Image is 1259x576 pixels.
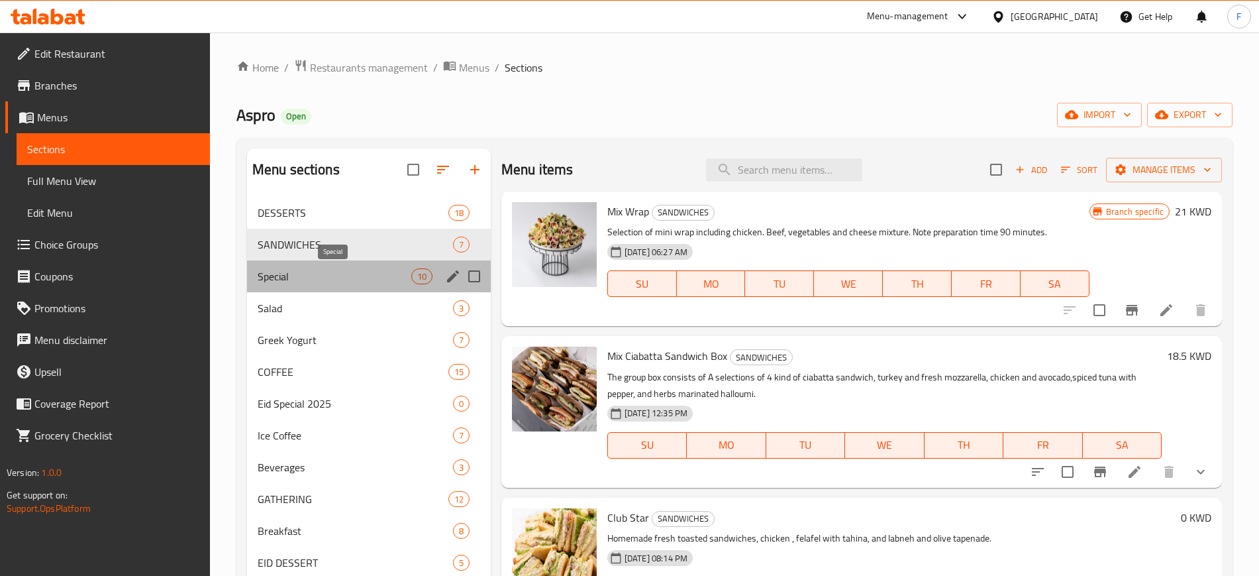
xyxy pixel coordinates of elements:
[5,356,210,388] a: Upsell
[449,366,469,378] span: 15
[652,205,714,220] span: SANDWICHES
[1083,432,1162,459] button: SA
[41,464,62,481] span: 1.0.0
[454,525,469,538] span: 8
[17,197,210,229] a: Edit Menu
[258,428,453,443] span: Ice Coffee
[814,270,883,297] button: WE
[258,459,453,475] div: Beverages
[1011,9,1098,24] div: [GEOGRAPHIC_DATA]
[427,154,459,186] span: Sort sections
[34,78,199,93] span: Branches
[957,274,1015,294] span: FR
[677,270,746,297] button: MO
[5,260,210,292] a: Coupons
[258,300,453,316] span: Salad
[453,237,470,253] div: items
[819,274,878,294] span: WE
[7,500,91,517] a: Support.OpsPlatform
[34,237,199,253] span: Choice Groups
[247,483,491,515] div: GATHERING12
[448,491,470,507] div: items
[27,141,199,157] span: Sections
[5,229,210,260] a: Choice Groups
[258,523,453,539] span: Breakfast
[258,332,453,348] span: Greek Yogurt
[5,292,210,324] a: Promotions
[750,274,809,294] span: TU
[433,60,438,76] li: /
[1147,103,1233,127] button: export
[766,432,845,459] button: TU
[613,274,672,294] span: SU
[1068,107,1131,123] span: import
[281,109,311,125] div: Open
[247,197,491,229] div: DESSERTS18
[7,487,68,504] span: Get support on:
[448,205,470,221] div: items
[1236,9,1241,24] span: F
[1085,296,1113,324] span: Select to update
[1185,294,1217,326] button: delete
[236,59,1233,76] nav: breadcrumb
[745,270,814,297] button: TU
[247,229,491,260] div: SANDWICHES7
[1181,508,1211,527] h6: 0 KWD
[17,165,210,197] a: Full Menu View
[247,451,491,483] div: Beverages3
[5,70,210,101] a: Branches
[258,364,448,380] span: COFFEE
[284,60,289,76] li: /
[247,260,491,292] div: Special10edit
[730,350,792,365] span: SANDWICHES
[883,270,952,297] button: TH
[258,491,448,507] div: GATHERING
[850,435,919,455] span: WE
[258,237,453,253] span: SANDWICHES
[310,60,428,76] span: Restaurants management
[1010,160,1052,180] button: Add
[247,356,491,388] div: COFFEE15
[619,552,693,565] span: [DATE] 08:14 PM
[706,158,862,182] input: search
[258,555,453,571] div: EID DESSERT
[27,173,199,189] span: Full Menu View
[1058,160,1101,180] button: Sort
[453,555,470,571] div: items
[1185,456,1217,488] button: show more
[607,202,649,221] span: Mix Wrap
[236,100,276,130] span: Aspro
[258,205,448,221] span: DESSERTS
[399,156,427,184] span: Select all sections
[453,396,470,412] div: items
[247,515,491,547] div: Breakfast8
[453,523,470,539] div: items
[888,274,946,294] span: TH
[512,202,597,287] img: Mix Wrap
[252,160,340,180] h2: Menu sections
[258,396,453,412] span: Eid Special 2025
[607,224,1089,241] p: Selection of mini wrap including chicken. Beef, vegetables and cheese mixture. Note preparation t...
[1117,162,1211,178] span: Manage items
[607,369,1162,402] p: The group box consists of A selections of 4 kind of ciabatta sandwich, turkey and fresh mozzarell...
[1088,435,1156,455] span: SA
[412,270,432,283] span: 10
[652,511,714,526] span: SANDWICHES
[1054,458,1082,486] span: Select to update
[1175,202,1211,221] h6: 21 KWD
[454,398,469,410] span: 0
[459,60,489,76] span: Menus
[730,349,793,365] div: SANDWICHES
[294,59,428,76] a: Restaurants management
[930,435,998,455] span: TH
[454,302,469,315] span: 3
[454,239,469,251] span: 7
[687,432,766,459] button: MO
[692,435,760,455] span: MO
[1009,435,1077,455] span: FR
[613,435,681,455] span: SU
